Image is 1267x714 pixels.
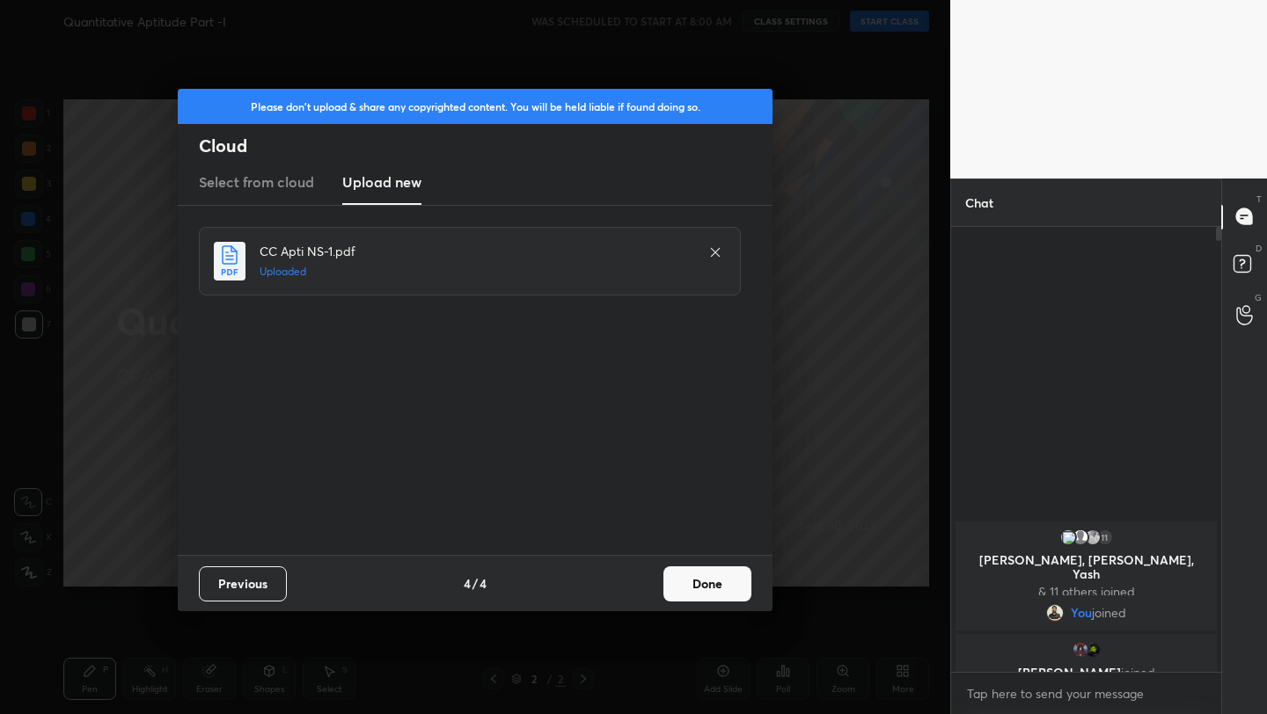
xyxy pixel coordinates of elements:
h4: 4 [464,574,471,593]
span: joined [1092,606,1126,620]
p: & 11 others joined [966,585,1206,599]
p: Chat [951,179,1007,226]
h2: Cloud [199,135,773,157]
img: d9cff753008c4d4b94e8f9a48afdbfb4.jpg [1046,604,1064,622]
span: You [1071,606,1092,620]
img: 3 [1059,528,1077,546]
span: joined [1121,664,1155,681]
img: 3 [1084,641,1102,659]
div: Please don't upload & share any copyrighted content. You will be held liable if found doing so. [178,89,773,124]
h4: 4 [480,574,487,593]
div: 11 [1096,528,1114,546]
img: 3478125735c6449db512e514ee04917a.jpg [1072,641,1089,659]
button: Done [663,566,751,601]
h4: CC Apti NS-1.pdf [260,242,691,260]
p: [PERSON_NAME] [966,666,1206,680]
h3: Upload new [342,171,421,193]
h5: Uploaded [260,264,691,280]
p: G [1255,291,1262,304]
p: [PERSON_NAME], [PERSON_NAME], Yash [966,553,1206,581]
p: D [1256,242,1262,255]
button: Previous [199,566,287,601]
h4: / [472,574,478,593]
p: T [1256,193,1262,206]
img: 6675382a3cda46b9a67f7c85b5e1d73a.jpg [1084,528,1102,546]
div: grid [951,518,1221,673]
img: default.png [1072,528,1089,546]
